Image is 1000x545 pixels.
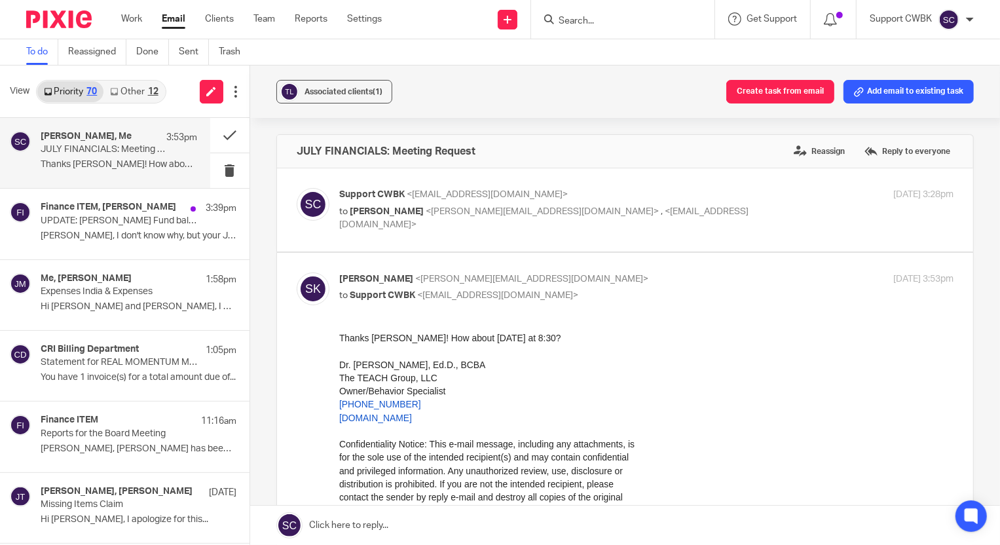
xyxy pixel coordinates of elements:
[41,131,132,142] h4: [PERSON_NAME], Me
[41,443,236,455] p: [PERSON_NAME], [PERSON_NAME] has been cc'd on this for...
[10,415,31,436] img: svg%3E
[166,131,197,144] p: 3:53pm
[10,344,31,365] img: svg%3E
[103,81,164,102] a: Other12
[339,190,405,199] span: Support CWBK
[661,207,663,216] span: ,
[10,486,31,507] img: svg%3E
[41,231,236,242] p: [PERSON_NAME], I don't know why, but your June...
[843,80,974,103] button: Add email to existing task
[10,85,29,98] span: View
[297,188,329,221] img: svg%3E
[417,291,578,300] span: <[EMAIL_ADDRESS][DOMAIN_NAME]>
[205,12,234,26] a: Clients
[41,286,197,297] p: Expenses India & Expenses
[339,207,348,216] span: to
[41,372,236,383] p: You have 1 invoice(s) for a total amount due of...
[41,357,197,368] p: Statement for REAL MOMENTUM Ministries, Inc. from CRI
[861,141,954,161] label: Reply to everyone
[162,12,185,26] a: Email
[41,415,98,426] h4: Finance ITEM
[350,207,424,216] span: [PERSON_NAME]
[201,415,236,428] p: 11:16am
[219,39,250,65] a: Trash
[297,145,475,158] h4: JULY FINANCIALS: Meeting Request
[790,141,848,161] label: Reassign
[339,274,413,284] span: [PERSON_NAME]
[305,88,382,96] span: Associated clients
[870,12,932,26] p: Support CWBK
[557,16,675,28] input: Search
[41,486,193,497] h4: [PERSON_NAME], [PERSON_NAME]
[295,12,327,26] a: Reports
[41,273,132,284] h4: Me, [PERSON_NAME]
[726,80,834,103] button: Create task from email
[68,39,126,65] a: Reassigned
[206,202,236,215] p: 3:39pm
[206,273,236,286] p: 1:58pm
[938,9,959,30] img: svg%3E
[86,87,97,96] div: 70
[136,39,169,65] a: Done
[407,190,568,199] span: <[EMAIL_ADDRESS][DOMAIN_NAME]>
[41,216,197,227] p: UPDATE: [PERSON_NAME] Fund balance (estimated through [DATE])
[37,81,103,102] a: Priority70
[350,291,415,300] span: Support CWBK
[41,344,139,355] h4: CRI Billing Department
[280,82,299,102] img: svg%3E
[373,88,382,96] span: (1)
[26,39,58,65] a: To do
[339,291,348,300] span: to
[41,499,197,510] p: Missing Items Claim
[10,131,31,152] img: svg%3E
[10,202,31,223] img: svg%3E
[10,273,31,294] img: svg%3E
[415,274,648,284] span: <[PERSON_NAME][EMAIL_ADDRESS][DOMAIN_NAME]>
[41,428,197,440] p: Reports for the Board Meeting
[893,272,954,286] p: [DATE] 3:53pm
[41,301,236,312] p: Hi [PERSON_NAME] and [PERSON_NAME], I was reviewing...
[209,486,236,499] p: [DATE]
[41,144,166,155] p: JULY FINANCIALS: Meeting Request
[253,12,275,26] a: Team
[426,207,659,216] span: <[PERSON_NAME][EMAIL_ADDRESS][DOMAIN_NAME]>
[41,202,176,213] h4: Finance ITEM, [PERSON_NAME]
[121,12,142,26] a: Work
[41,159,197,170] p: Thanks [PERSON_NAME]! How about [DATE] at 8:30? ...
[26,10,92,28] img: Pixie
[206,344,236,357] p: 1:05pm
[179,39,209,65] a: Sent
[893,188,954,202] p: [DATE] 3:28pm
[747,14,797,24] span: Get Support
[297,272,329,305] img: svg%3E
[276,80,392,103] button: Associated clients(1)
[347,12,382,26] a: Settings
[148,87,158,96] div: 12
[41,514,236,525] p: Hi [PERSON_NAME], I apologize for this...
